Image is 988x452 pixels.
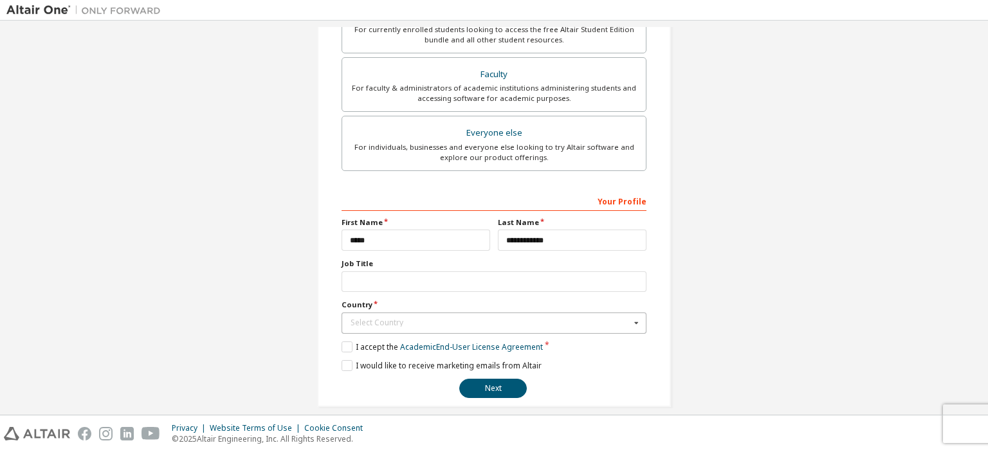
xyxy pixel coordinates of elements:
[210,423,304,433] div: Website Terms of Use
[350,83,638,104] div: For faculty & administrators of academic institutions administering students and accessing softwa...
[350,24,638,45] div: For currently enrolled students looking to access the free Altair Student Edition bundle and all ...
[342,300,646,310] label: Country
[400,341,543,352] a: Academic End-User License Agreement
[342,190,646,211] div: Your Profile
[459,379,527,398] button: Next
[142,427,160,440] img: youtube.svg
[304,423,370,433] div: Cookie Consent
[350,124,638,142] div: Everyone else
[350,142,638,163] div: For individuals, businesses and everyone else looking to try Altair software and explore our prod...
[172,423,210,433] div: Privacy
[172,433,370,444] p: © 2025 Altair Engineering, Inc. All Rights Reserved.
[351,319,630,327] div: Select Country
[498,217,646,228] label: Last Name
[342,341,543,352] label: I accept the
[120,427,134,440] img: linkedin.svg
[350,66,638,84] div: Faculty
[342,217,490,228] label: First Name
[6,4,167,17] img: Altair One
[99,427,113,440] img: instagram.svg
[342,258,646,269] label: Job Title
[78,427,91,440] img: facebook.svg
[4,427,70,440] img: altair_logo.svg
[342,360,542,371] label: I would like to receive marketing emails from Altair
